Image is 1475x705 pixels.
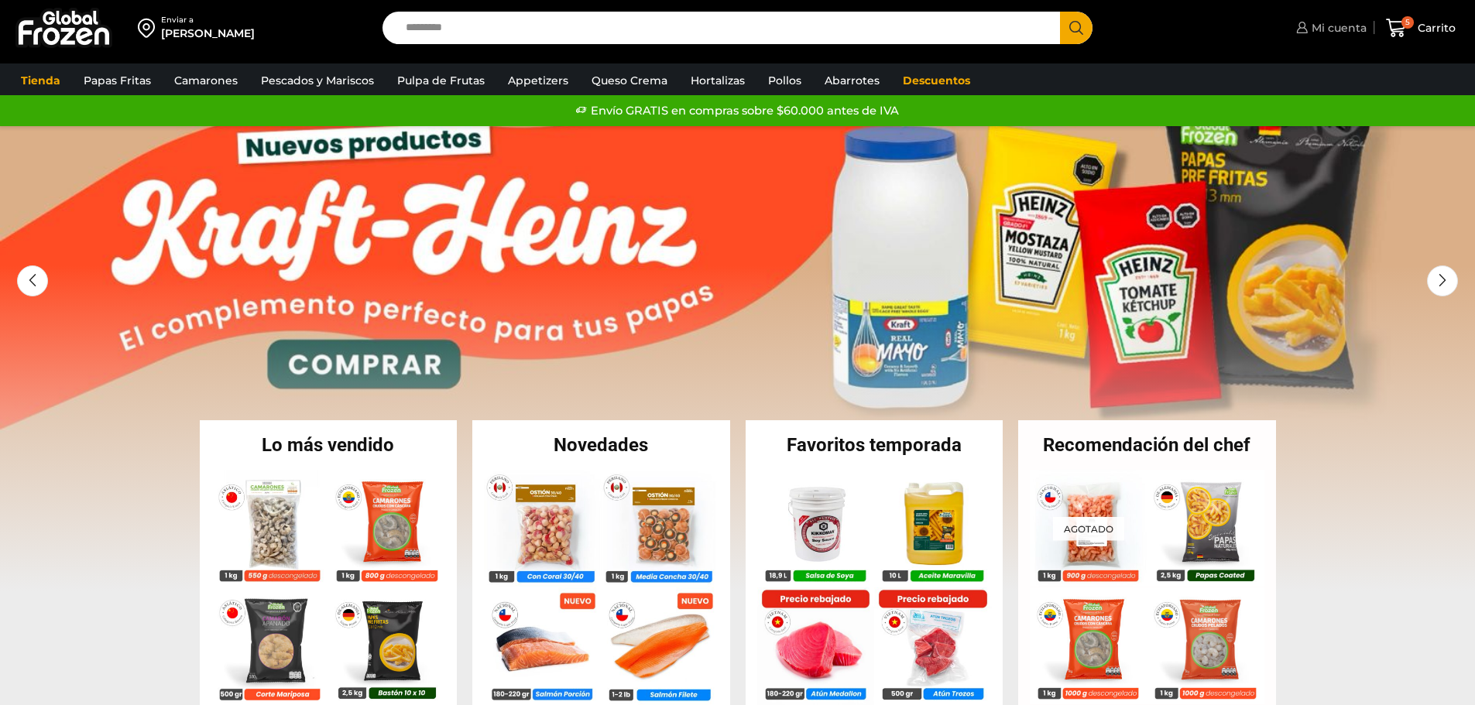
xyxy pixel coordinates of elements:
div: [PERSON_NAME] [161,26,255,41]
div: Next slide [1427,265,1458,296]
h2: Favoritos temporada [746,436,1003,454]
a: Camarones [166,66,245,95]
span: Mi cuenta [1308,20,1367,36]
a: Appetizers [500,66,576,95]
h2: Recomendación del chef [1018,436,1276,454]
a: Descuentos [895,66,978,95]
h2: Novedades [472,436,730,454]
a: Pollos [760,66,809,95]
a: Hortalizas [683,66,753,95]
button: Search button [1060,12,1093,44]
span: 5 [1401,16,1414,29]
div: Enviar a [161,15,255,26]
h2: Lo más vendido [200,436,458,454]
p: Agotado [1053,516,1124,540]
a: Pescados y Mariscos [253,66,382,95]
div: Previous slide [17,265,48,296]
a: 5 Carrito [1382,10,1460,46]
a: Queso Crema [584,66,675,95]
a: Mi cuenta [1292,12,1367,43]
img: address-field-icon.svg [138,15,161,41]
a: Abarrotes [817,66,887,95]
a: Papas Fritas [76,66,159,95]
a: Tienda [13,66,68,95]
a: Pulpa de Frutas [389,66,492,95]
span: Carrito [1414,20,1456,36]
